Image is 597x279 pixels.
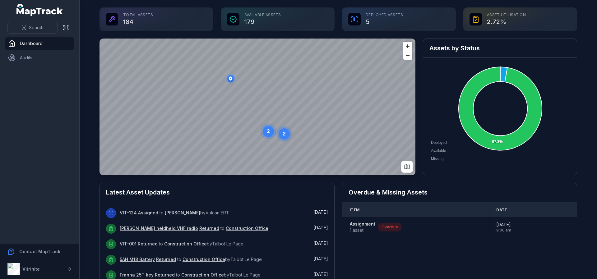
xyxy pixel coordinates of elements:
button: Zoom out [403,51,412,60]
a: Construction Office [183,256,225,263]
a: Construction Office [181,272,224,278]
span: 9:00 am [496,228,511,233]
a: Assigned [138,210,158,216]
span: 1 asset [350,227,375,233]
button: Zoom in [403,42,412,51]
a: Returned [138,241,158,247]
span: [DATE] [496,222,511,228]
a: VIT-001 [120,241,137,247]
span: Search [29,25,44,31]
strong: Assignment [350,221,375,227]
time: 7/14/2025, 9:00:00 AM [496,222,511,233]
a: Construction Office [164,241,207,247]
a: Returned [199,225,219,231]
a: MapTrack [16,4,63,16]
span: Available [431,149,446,153]
span: to by Talbot Le Page [120,241,243,246]
span: Deployed [431,140,447,145]
time: 9/4/2025, 5:38:52 PM [313,225,328,230]
h2: Assets by Status [429,44,571,53]
time: 9/4/2025, 12:12:00 PM [313,272,328,277]
text: 2 [283,131,286,136]
div: Overdue [378,223,402,231]
span: to by Talbot Le Page [120,272,261,277]
a: [PERSON_NAME] heldheld VHF radio [120,225,198,231]
span: to by Talbot Le Page [120,257,262,262]
a: 5AH M18 Battery [120,256,155,263]
button: Search [7,22,58,34]
a: Returned [156,256,176,263]
span: [DATE] [313,225,328,230]
span: [DATE] [313,256,328,261]
a: Construction Office [226,225,268,231]
time: 9/5/2025, 5:24:05 AM [313,209,328,215]
time: 9/4/2025, 1:00:08 PM [313,256,328,261]
span: [DATE] [313,209,328,215]
span: Date [496,208,507,213]
button: Switch to Map View [401,161,413,173]
span: to [120,226,268,231]
strong: Vitrinite [22,266,40,272]
a: Assignment1 asset [350,221,375,233]
strong: Contact MapTrack [19,249,60,254]
a: Dashboard [5,37,74,50]
canvas: Map [99,39,415,175]
span: [DATE] [313,272,328,277]
a: [PERSON_NAME] [165,210,200,216]
a: Returned [155,272,175,278]
h2: Latest Asset Updates [106,188,328,197]
text: 2 [267,129,270,134]
h2: Overdue & Missing Assets [349,188,571,197]
span: to by Vulcan ERT [120,210,229,215]
a: Audits [5,52,74,64]
span: [DATE] [313,240,328,246]
span: Item [350,208,359,213]
a: VIT-124 [120,210,137,216]
time: 9/4/2025, 1:00:39 PM [313,240,328,246]
a: Franna 25T key [120,272,154,278]
span: Missing [431,157,444,161]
